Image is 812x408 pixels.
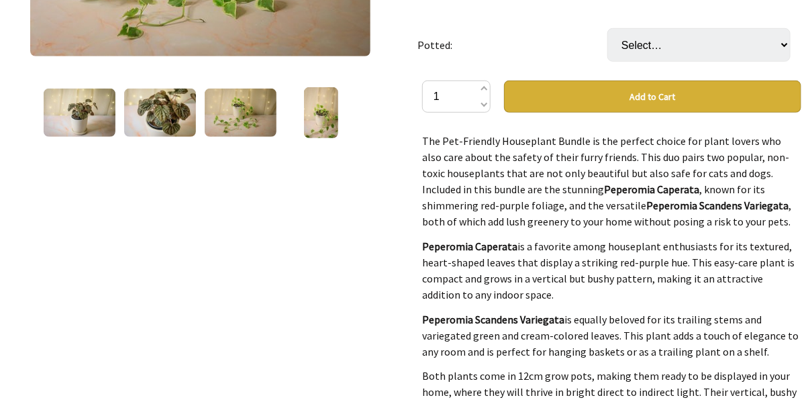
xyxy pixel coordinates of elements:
[44,89,116,137] img: Pet-friendly houseplant bundle
[646,199,789,212] strong: Peperomia Scandens Variegata
[304,87,338,138] img: Pet-friendly houseplant bundle
[422,240,517,253] strong: Peperomia Caperata
[504,81,801,113] button: Add to Cart
[124,89,197,137] img: Pet-friendly houseplant bundle
[422,133,801,229] p: The Pet-Friendly Houseplant Bundle is the perfect choice for plant lovers who also care about the...
[418,9,608,81] td: Potted:
[422,313,564,326] strong: Peperomia Scandens Variegata
[604,183,699,196] strong: Peperomia Caperata
[422,311,801,360] p: is equally beloved for its trailing stems and variegated green and cream-colored leaves. This pla...
[205,89,277,137] img: Pet-friendly houseplant bundle
[422,238,801,303] p: is a favorite among houseplant enthusiasts for its textured, heart-shaped leaves that display a s...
